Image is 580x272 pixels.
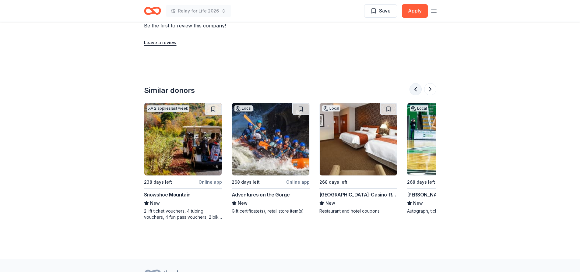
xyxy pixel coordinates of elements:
span: New [238,200,248,207]
a: Image for Wheeling Island Hotel-Casino-RacetrackLocal268 days left[GEOGRAPHIC_DATA]-Casino-Racetr... [319,103,397,214]
a: Image for Adventures on the GorgeLocal268 days leftOnline appAdventures on the GorgeNewGift certi... [232,103,310,214]
div: [PERSON_NAME] University Athletics [407,191,485,198]
span: New [413,200,423,207]
img: Image for Snowshoe Mountain [144,103,222,175]
span: New [150,200,160,207]
div: Adventures on the Gorge [232,191,290,198]
img: Image for Marshall University Athletics [407,103,485,175]
span: New [325,200,335,207]
div: 268 days left [319,178,347,186]
div: Local [410,105,428,111]
div: Local [322,105,340,111]
div: [GEOGRAPHIC_DATA]-Casino-Racetrack [319,191,397,198]
div: 268 days left [407,178,435,186]
div: 2 lift ticket vouchers, 4 tubing vouchers, 4 fun pass vouchers, 2 bike park vouchers, 1 round of ... [144,208,222,220]
div: Online app [286,178,310,186]
button: Leave a review [144,39,177,46]
div: Be the first to review this company! [144,22,300,29]
div: Gift certificate(s), retail store item(s) [232,208,310,214]
div: Online app [199,178,222,186]
div: 268 days left [232,178,260,186]
img: Image for Wheeling Island Hotel-Casino-Racetrack [320,103,397,175]
div: Similar donors [144,86,195,95]
button: Relay for Life 2026 [166,5,231,17]
a: Image for Marshall University AthleticsLocal268 days leftOnline app[PERSON_NAME] University Athle... [407,103,485,214]
div: Restaurant and hotel coupons [319,208,397,214]
a: Image for Snowshoe Mountain2 applieslast week238 days leftOnline appSnowshoe MountainNew2 lift ti... [144,103,222,220]
div: 2 applies last week [147,105,189,112]
img: Image for Adventures on the Gorge [232,103,309,175]
button: Save [364,4,397,18]
a: Home [144,4,161,18]
span: Save [379,7,391,15]
div: Snowshoe Mountain [144,191,191,198]
button: Apply [402,4,428,18]
div: 238 days left [144,178,172,186]
div: Autograph, tickets [407,208,485,214]
span: Relay for Life 2026 [178,7,219,15]
div: Local [234,105,253,111]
